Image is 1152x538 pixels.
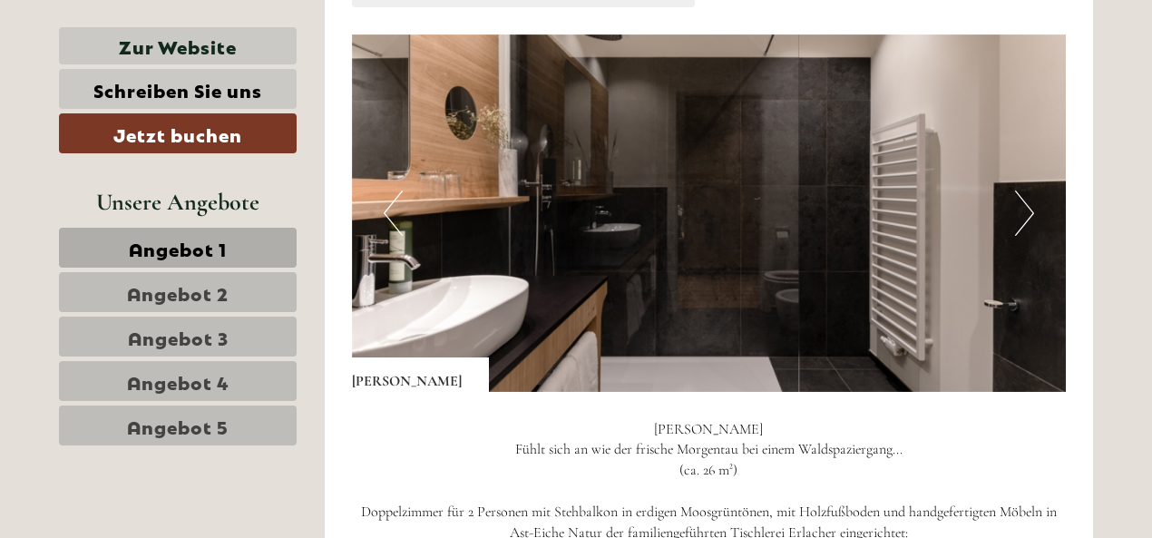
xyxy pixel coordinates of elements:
button: Next [1015,191,1034,236]
span: Angebot 4 [127,368,229,394]
button: Previous [384,191,403,236]
span: Angebot 1 [129,235,227,260]
span: Angebot 5 [127,413,229,438]
img: image [352,34,1067,392]
span: Angebot 2 [127,279,229,305]
div: Unsere Angebote [59,185,297,219]
a: Zur Website [59,27,297,64]
a: Jetzt buchen [59,113,297,153]
div: [PERSON_NAME] [352,357,489,392]
span: Angebot 3 [128,324,229,349]
a: Schreiben Sie uns [59,69,297,109]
